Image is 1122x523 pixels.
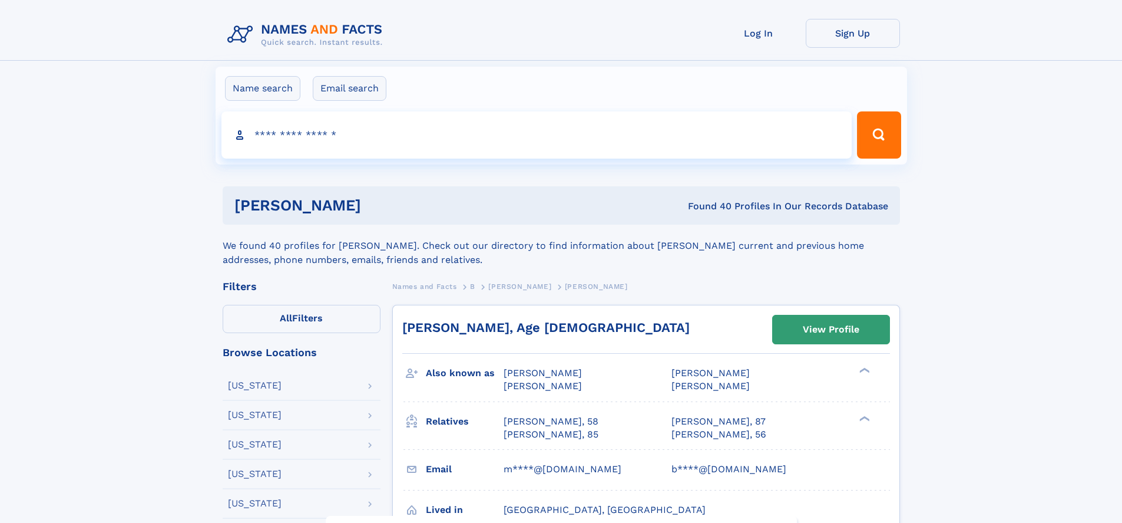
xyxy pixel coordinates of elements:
[856,415,871,422] div: ❯
[565,282,628,291] span: [PERSON_NAME]
[524,200,888,213] div: Found 40 Profiles In Our Records Database
[228,469,282,479] div: [US_STATE]
[773,315,889,344] a: View Profile
[504,380,582,392] span: [PERSON_NAME]
[223,225,900,267] div: We found 40 profiles for [PERSON_NAME]. Check out our directory to find information about [PERSON...
[426,363,504,383] h3: Also known as
[470,279,475,294] a: B
[426,459,504,479] h3: Email
[228,381,282,390] div: [US_STATE]
[313,76,386,101] label: Email search
[228,499,282,508] div: [US_STATE]
[488,282,551,291] span: [PERSON_NAME]
[856,367,871,374] div: ❯
[803,316,859,343] div: View Profile
[488,279,551,294] a: [PERSON_NAME]
[426,500,504,520] h3: Lived in
[671,380,750,392] span: [PERSON_NAME]
[228,410,282,420] div: [US_STATE]
[221,111,852,159] input: search input
[671,415,766,428] a: [PERSON_NAME], 87
[711,19,806,48] a: Log In
[504,428,598,441] a: [PERSON_NAME], 85
[426,412,504,432] h3: Relatives
[504,504,706,515] span: [GEOGRAPHIC_DATA], [GEOGRAPHIC_DATA]
[228,440,282,449] div: [US_STATE]
[504,367,582,379] span: [PERSON_NAME]
[223,347,380,358] div: Browse Locations
[223,19,392,51] img: Logo Names and Facts
[857,111,901,159] button: Search Button
[225,76,300,101] label: Name search
[504,415,598,428] a: [PERSON_NAME], 58
[671,428,766,441] a: [PERSON_NAME], 56
[470,282,475,291] span: B
[806,19,900,48] a: Sign Up
[671,367,750,379] span: [PERSON_NAME]
[223,281,380,292] div: Filters
[234,198,525,213] h1: [PERSON_NAME]
[402,320,690,335] a: [PERSON_NAME], Age [DEMOGRAPHIC_DATA]
[392,279,457,294] a: Names and Facts
[223,305,380,333] label: Filters
[280,313,292,324] span: All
